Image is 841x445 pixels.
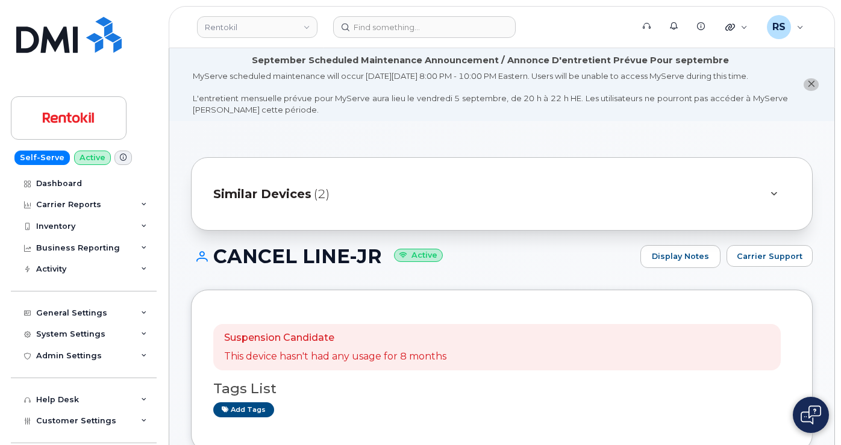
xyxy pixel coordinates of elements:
button: Carrier Support [727,245,813,267]
span: (2) [314,185,330,203]
h3: Tags List [213,381,790,396]
small: Active [394,249,443,263]
span: Similar Devices [213,185,311,203]
div: September Scheduled Maintenance Announcement / Annonce D'entretient Prévue Pour septembre [252,54,729,67]
p: This device hasn't had any usage for 8 months [224,350,446,364]
img: Open chat [801,405,821,425]
div: MyServe scheduled maintenance will occur [DATE][DATE] 8:00 PM - 10:00 PM Eastern. Users will be u... [193,70,788,115]
a: Add tags [213,402,274,417]
h1: CANCEL LINE-JR [191,246,634,267]
button: close notification [804,78,819,91]
a: Display Notes [640,245,721,268]
p: Suspension Candidate [224,331,446,345]
span: Carrier Support [737,251,802,262]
